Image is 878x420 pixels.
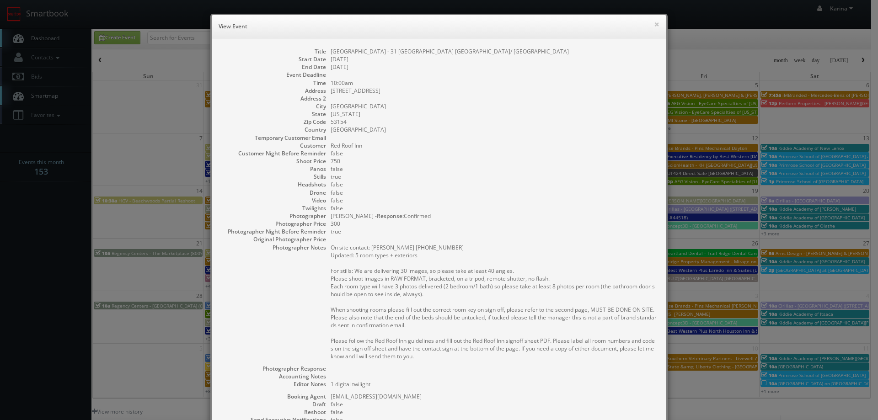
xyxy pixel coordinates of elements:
[221,408,326,416] dt: Reshoot
[221,142,326,149] dt: Customer
[221,55,326,63] dt: Start Date
[331,110,657,118] dd: [US_STATE]
[331,197,657,204] dd: false
[221,110,326,118] dt: State
[221,380,326,388] dt: Editor Notes
[221,79,326,87] dt: Time
[221,134,326,142] dt: Temporary Customer Email
[331,63,657,71] dd: [DATE]
[331,149,657,157] dd: false
[331,244,657,360] pre: On site contact: [PERSON_NAME] [PHONE_NUMBER] Updated: 5 room types + exteriors For stills: We ar...
[331,220,657,228] dd: 300
[221,372,326,380] dt: Accounting Notes
[331,204,657,212] dd: false
[221,400,326,408] dt: Draft
[221,204,326,212] dt: Twilights
[221,165,326,173] dt: Panos
[331,55,657,63] dd: [DATE]
[221,149,326,157] dt: Customer Night Before Reminder
[221,235,326,243] dt: Original Photographer Price
[221,244,326,251] dt: Photographer Notes
[331,157,657,165] dd: 750
[221,63,326,71] dt: End Date
[221,181,326,188] dt: Headshots
[331,181,657,188] dd: false
[654,21,659,27] button: ×
[331,126,657,133] dd: [GEOGRAPHIC_DATA]
[331,79,657,87] dd: 10:00am
[331,173,657,181] dd: true
[331,393,657,400] dd: [EMAIL_ADDRESS][DOMAIN_NAME]
[331,165,657,173] dd: false
[221,118,326,126] dt: Zip Code
[331,118,657,126] dd: 53154
[331,408,657,416] dd: false
[331,212,657,220] dd: [PERSON_NAME] - Confirmed
[331,380,657,388] pre: 1 digital twilight
[221,95,326,102] dt: Address 2
[219,22,659,31] h6: View Event
[221,157,326,165] dt: Shoot Price
[221,87,326,95] dt: Address
[331,142,657,149] dd: Red Roof Inn
[221,48,326,55] dt: Title
[221,197,326,204] dt: Video
[221,228,326,235] dt: Photographer Night Before Reminder
[221,126,326,133] dt: Country
[221,212,326,220] dt: Photographer
[331,400,657,408] dd: false
[221,393,326,400] dt: Booking Agent
[221,365,326,372] dt: Photographer Response
[221,220,326,228] dt: Photographer Price
[221,102,326,110] dt: City
[221,173,326,181] dt: Stills
[331,189,657,197] dd: false
[377,212,404,220] b: Response:
[221,189,326,197] dt: Drone
[221,71,326,79] dt: Event Deadline
[331,87,657,95] dd: [STREET_ADDRESS]
[331,102,657,110] dd: [GEOGRAPHIC_DATA]
[331,228,657,235] dd: true
[331,48,657,55] dd: [GEOGRAPHIC_DATA] - 31 [GEOGRAPHIC_DATA] [GEOGRAPHIC_DATA]/ [GEOGRAPHIC_DATA]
